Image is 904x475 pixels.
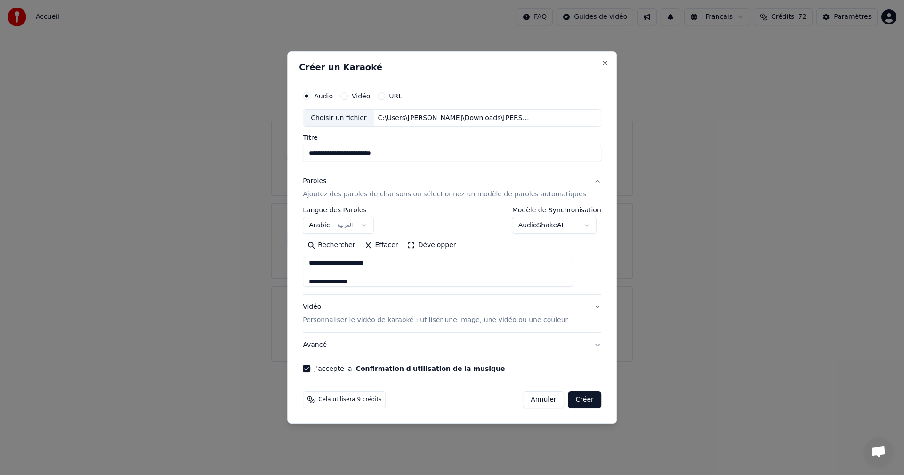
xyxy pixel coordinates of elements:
label: Langue des Paroles [303,207,374,214]
button: VidéoPersonnaliser le vidéo de karaoké : utiliser une image, une vidéo ou une couleur [303,295,601,333]
p: Personnaliser le vidéo de karaoké : utiliser une image, une vidéo ou une couleur [303,315,568,325]
button: ParolesAjoutez des paroles de chansons ou sélectionnez un modèle de paroles automatiques [303,169,601,207]
button: Rechercher [303,238,360,253]
div: ParolesAjoutez des paroles de chansons ou sélectionnez un modèle de paroles automatiques [303,207,601,295]
button: J'accepte la [356,365,505,372]
label: Vidéo [352,93,370,99]
button: Développer [403,238,461,253]
label: J'accepte la [314,365,505,372]
label: Titre [303,135,601,141]
button: Créer [568,391,601,408]
p: Ajoutez des paroles de chansons ou sélectionnez un modèle de paroles automatiques [303,190,586,200]
h2: Créer un Karaoké [299,63,605,72]
button: Effacer [360,238,403,253]
div: Choisir un fichier [303,110,374,127]
button: Avancé [303,333,601,357]
label: Audio [314,93,333,99]
button: Annuler [523,391,564,408]
div: Paroles [303,177,326,186]
label: URL [389,93,402,99]
span: Cela utilisera 9 crédits [318,396,381,403]
label: Modèle de Synchronisation [512,207,601,214]
div: Vidéo [303,303,568,325]
div: C:\Users\[PERSON_NAME]\Downloads\[PERSON_NAME] - وين رايح.mp3 [374,113,534,123]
